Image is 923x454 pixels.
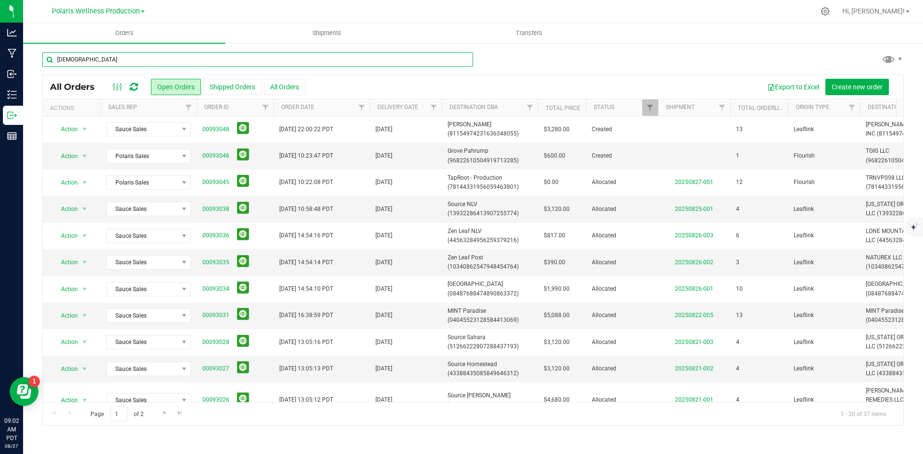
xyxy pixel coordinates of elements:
span: 4 [736,364,739,373]
span: [DATE] [375,258,392,267]
span: Sauce Sales [107,309,178,322]
span: select [79,393,91,407]
span: Action [52,393,78,407]
span: $817.00 [544,231,565,240]
button: All Orders [264,79,305,95]
span: Action [52,176,78,189]
a: 00093035 [202,258,229,267]
a: 00093045 [202,178,229,187]
a: 20250826-002 [675,259,713,266]
span: select [79,362,91,376]
a: Shipments [225,23,428,43]
span: $5,088.00 [544,311,570,320]
span: Flourish [794,178,854,187]
p: 08/27 [4,442,19,450]
span: $1,990.00 [544,284,570,294]
span: Page of 2 [82,406,151,421]
span: 4 [736,205,739,214]
span: Sauce Sales [107,202,178,216]
span: [DATE] [375,151,392,160]
a: 00093027 [202,364,229,373]
span: select [79,229,91,243]
input: Search Order ID, Destination, Customer PO... [42,52,473,67]
span: [PERSON_NAME] (81154974231636348055) [448,120,532,138]
inline-svg: Reports [7,131,17,141]
span: Action [52,256,78,269]
a: Order Date [281,104,314,110]
button: Create new order [825,79,889,95]
span: [DATE] [375,338,392,347]
a: Destination [868,104,904,110]
span: $3,120.00 [544,205,570,214]
a: Destination DBA [449,104,498,110]
span: Leaflink [794,284,854,294]
span: Flourish [794,151,854,160]
a: Go to the last page [173,406,187,419]
a: Filter [181,99,197,116]
span: TapRoot - Production (78144331956059463801) [448,173,532,192]
span: Action [52,362,78,376]
span: Shipments [299,29,354,37]
span: 3 [736,258,739,267]
span: Created [592,125,652,134]
span: $600.00 [544,151,565,160]
span: Source NLV (13932286413907255774) [448,200,532,218]
inline-svg: Inbound [7,69,17,79]
span: Allocated [592,205,652,214]
span: [DATE] 14:54:10 PDT [279,284,333,294]
span: Leaflink [794,125,854,134]
span: select [79,202,91,216]
iframe: Resource center unread badge [28,376,40,387]
span: Zen Leaf NLV (44563284956259379216) [448,227,532,245]
span: Sauce Sales [107,393,178,407]
span: select [79,123,91,136]
a: 20250825-001 [675,206,713,212]
a: 00093048 [202,125,229,134]
a: Total Price [546,105,580,111]
span: 13 [736,311,743,320]
a: 00093036 [202,231,229,240]
span: [DATE] 10:58:48 PDT [279,205,333,214]
p: 09:02 AM PDT [4,417,19,442]
span: Action [52,335,78,349]
a: Shipment [666,104,695,110]
span: Leaflink [794,395,854,405]
inline-svg: Manufacturing [7,49,17,58]
a: 20250827-001 [675,179,713,185]
span: [DATE] 14:54:16 PDT [279,231,333,240]
span: Allocated [592,364,652,373]
input: 1 [110,406,127,421]
span: 10 [736,284,743,294]
span: Action [52,149,78,163]
span: Polaris Wellness Production [52,7,140,15]
span: $390.00 [544,258,565,267]
span: 13 [736,125,743,134]
span: Leaflink [794,205,854,214]
span: Sauce Sales [107,335,178,349]
a: Filter [642,99,658,116]
a: Delivery Date [377,104,418,110]
span: Grove Pahrump (96822610504919713285) [448,147,532,165]
a: 00093046 [202,151,229,160]
span: Leaflink [794,258,854,267]
a: 20250826-003 [675,232,713,239]
span: 4 [736,338,739,347]
span: Leaflink [794,364,854,373]
div: Manage settings [819,7,831,16]
span: Action [52,202,78,216]
a: 00093034 [202,284,229,294]
span: Source Homestead (43388435085849646312) [448,360,532,378]
span: [DATE] 10:23:47 PDT [279,151,333,160]
span: Hi, [PERSON_NAME]! [842,7,905,15]
span: Sauce Sales [107,282,178,296]
a: 20250821-001 [675,396,713,403]
span: Allocated [592,284,652,294]
a: Filter [258,99,274,116]
span: 6 [736,231,739,240]
a: Status [594,104,614,110]
span: Sauce Sales [107,256,178,269]
inline-svg: Inventory [7,90,17,99]
a: Filter [354,99,370,116]
span: [DATE] [375,125,392,134]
